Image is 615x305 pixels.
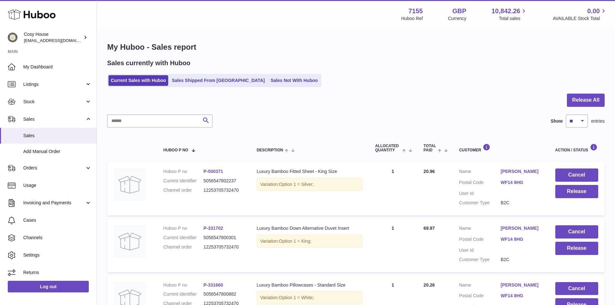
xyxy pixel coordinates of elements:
dt: Name [459,282,501,290]
span: My Dashboard [23,64,92,70]
a: [PERSON_NAME] [501,168,542,175]
a: 0.00 AVAILABLE Stock Total [553,7,607,22]
div: Luxury Bamboo Pillowcases - Standard Size [257,282,362,288]
a: WF14 8HG [501,293,542,299]
dt: Postal Code [459,179,501,187]
span: Description [257,148,283,152]
a: Sales Not With Huboo [268,75,320,86]
div: Huboo Ref [401,15,423,22]
span: Sales [23,116,85,122]
dt: Name [459,225,501,233]
div: Variation: [257,235,362,248]
span: Usage [23,182,92,188]
td: 1 [369,162,417,216]
span: Returns [23,269,92,276]
span: AVAILABLE Stock Total [553,15,607,22]
dd: 12253705732470 [203,244,244,250]
a: [PERSON_NAME] [501,225,542,231]
dd: 12253705732470 [203,187,244,193]
dt: User Id [459,190,501,197]
button: Cancel [555,168,598,182]
dt: Postal Code [459,236,501,244]
dt: Name [459,168,501,176]
span: Total paid [424,144,436,152]
a: Current Sales with Huboo [108,75,168,86]
dt: User Id [459,247,501,253]
a: 10,842.26 Total sales [491,7,528,22]
dt: Current identifier [163,291,204,297]
span: Invoicing and Payments [23,200,85,206]
dd: 5056547802237 [203,178,244,184]
span: Orders [23,165,85,171]
strong: 7155 [408,7,423,15]
div: Variation: [257,178,362,191]
dt: Current identifier [163,235,204,241]
span: Listings [23,81,85,87]
a: P-331660 [203,282,223,288]
div: Variation: [257,291,362,304]
span: 0.00 [587,7,600,15]
dd: B2C [501,257,542,263]
span: ALLOCATED Quantity [375,144,401,152]
dt: Huboo P no [163,168,204,175]
span: 69.97 [424,226,435,231]
dt: Postal Code [459,293,501,300]
span: Cases [23,217,92,223]
dt: Customer Type [459,257,501,263]
button: Cancel [555,282,598,295]
span: [EMAIL_ADDRESS][DOMAIN_NAME] [24,38,95,43]
dt: Channel order [163,244,204,250]
span: Channels [23,235,92,241]
img: info@wholesomegoods.com [8,33,17,42]
span: entries [591,118,605,124]
dt: Channel order [163,187,204,193]
a: P-500371 [203,169,223,174]
label: Show [551,118,563,124]
button: Release [555,242,598,255]
img: no-photo.jpg [114,168,146,201]
a: Log out [8,281,89,292]
div: Customer [459,144,542,152]
button: Cancel [555,225,598,239]
div: Luxury Bamboo Fitted Sheet - King Size [257,168,362,175]
span: 20.96 [424,169,435,174]
span: 10,842.26 [491,7,520,15]
a: [PERSON_NAME] [501,282,542,288]
span: Settings [23,252,92,258]
td: 1 [369,219,417,272]
div: Action / Status [555,144,598,152]
a: Sales Shipped From [GEOGRAPHIC_DATA] [169,75,267,86]
h1: My Huboo - Sales report [107,42,605,52]
span: Stock [23,99,85,105]
span: 20.26 [424,282,435,288]
div: Cosy House [24,31,82,44]
dt: Huboo P no [163,282,204,288]
div: Currency [448,15,466,22]
span: Total sales [499,15,528,22]
dd: B2C [501,200,542,206]
a: WF14 8HG [501,236,542,242]
span: Sales [23,133,92,139]
a: P-331702 [203,226,223,231]
button: Release All [567,94,605,107]
dt: Current identifier [163,178,204,184]
span: Add Manual Order [23,148,92,155]
span: Huboo P no [163,148,188,152]
span: Option 1 = Silver; [279,182,314,187]
div: Luxury Bamboo Down Alternative Duvet Insert [257,225,362,231]
img: no-photo.jpg [114,225,146,258]
button: Release [555,185,598,198]
strong: GBP [452,7,466,15]
dd: 5056547800882 [203,291,244,297]
span: Option 1 = King; [279,239,312,244]
dt: Customer Type [459,200,501,206]
dd: 5056547800301 [203,235,244,241]
a: WF14 8HG [501,179,542,186]
dt: Huboo P no [163,225,204,231]
span: Option 1 = White; [279,295,314,300]
h2: Sales currently with Huboo [107,59,190,67]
